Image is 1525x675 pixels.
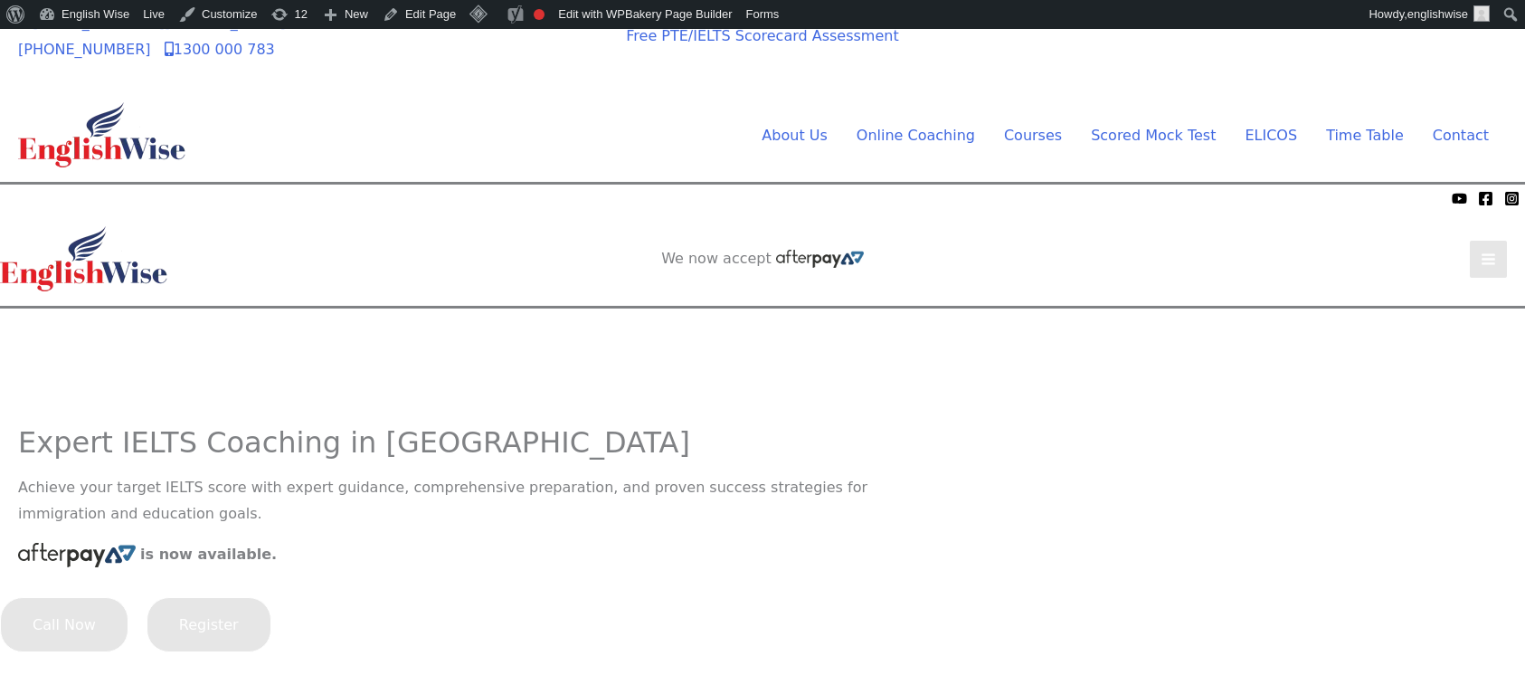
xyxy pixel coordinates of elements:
[1504,191,1520,206] a: Instagram
[1209,33,1489,70] a: AI SCORED PTE SOFTWARE REGISTER FOR FREE SOFTWARE TRIAL
[140,546,277,563] b: is now available.
[1004,127,1062,144] span: Courses
[1478,191,1493,206] a: Facebook
[18,425,876,460] h1: Expert IELTS Coaching in [GEOGRAPHIC_DATA]
[626,27,898,44] a: Free PTE/IELTS Scorecard Assessment
[1452,191,1467,206] a: YouTube
[534,9,545,20] div: Focus keyphrase not set
[147,597,271,653] button: Register
[1326,127,1404,144] span: Time Table
[1473,5,1490,22] img: ashok kumar
[18,474,876,528] p: Achieve your target IELTS score with expert guidance, comprehensive preparation, and proven succe...
[9,189,105,207] span: We now accept
[498,52,548,62] img: Afterpay-Logo
[18,14,318,58] a: [PHONE_NUMBER]
[623,323,903,359] a: AI SCORED PTE SOFTWARE REGISTER FOR FREE SOFTWARE TRIAL
[1091,127,1216,144] span: Scored Mock Test
[147,616,271,633] a: Register
[652,250,873,269] aside: Header Widget 2
[18,543,136,567] img: Afterpay-Logo
[475,31,571,49] span: We now accept
[1312,122,1418,149] a: Time TableMenu Toggle
[718,122,1489,149] nav: Site Navigation: Main Menu
[747,122,841,149] a: About UsMenu Toggle
[1407,7,1468,21] span: englishwise
[1418,122,1489,149] a: Contact
[762,127,827,144] span: About Us
[842,122,990,149] a: Online CoachingMenu Toggle
[1245,127,1297,144] span: ELICOS
[18,102,185,167] img: cropped-ew-logo
[1190,19,1507,78] aside: Header Widget 1
[109,194,159,204] img: Afterpay-Logo
[1230,122,1312,149] a: ELICOS
[604,309,921,367] aside: Header Widget 1
[990,122,1076,149] a: CoursesMenu Toggle
[776,250,864,268] img: Afterpay-Logo
[857,127,975,144] span: Online Coaching
[165,41,275,58] a: 1300 000 783
[1076,122,1230,149] a: Scored Mock TestMenu Toggle
[661,250,772,268] span: We now accept
[1433,127,1489,144] span: Contact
